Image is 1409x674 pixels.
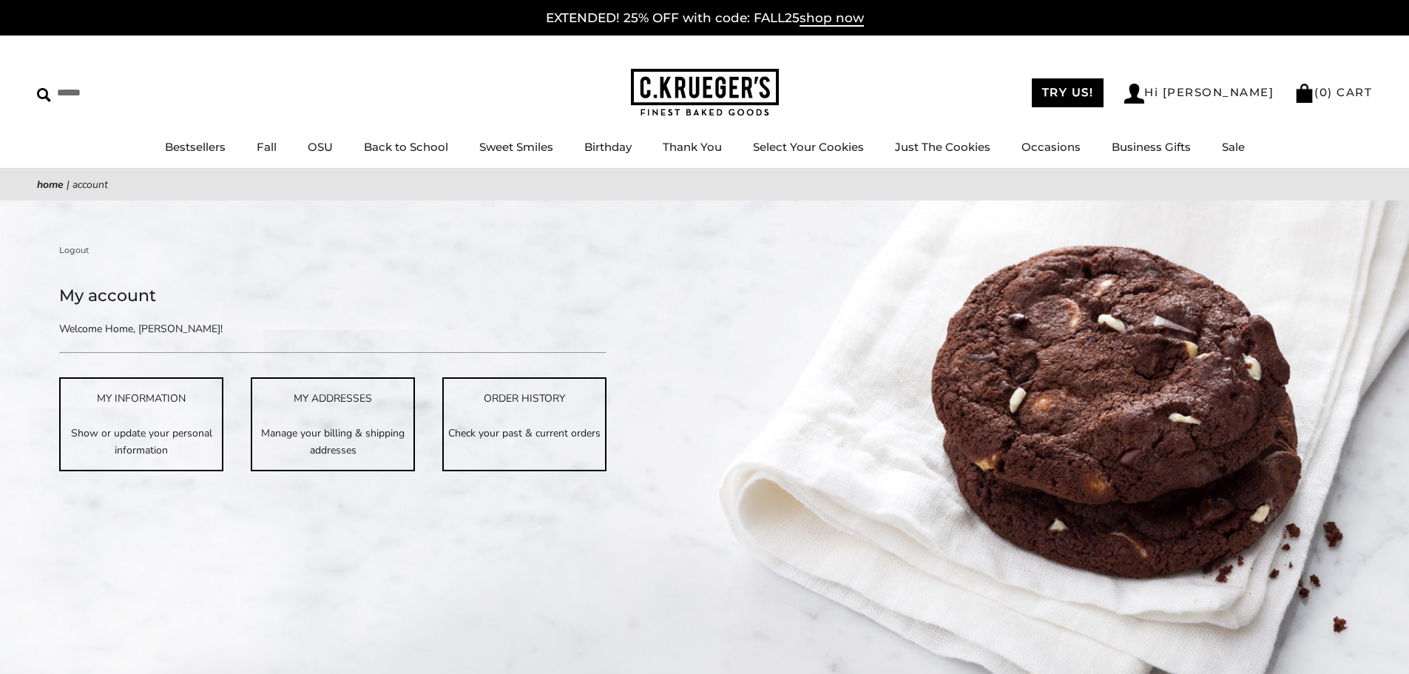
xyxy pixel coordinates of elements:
a: Sale [1222,140,1245,154]
a: MY ADDRESSES Manage your billing & shipping addresses [251,377,415,471]
span: Account [72,178,108,192]
a: Bestsellers [165,140,226,154]
a: OSU [308,140,333,154]
input: Search [37,81,213,104]
a: Fall [257,140,277,154]
span: | [67,178,70,192]
span: 0 [1320,85,1328,99]
a: Logout [59,243,89,257]
a: Hi [PERSON_NAME] [1124,84,1274,104]
p: Welcome Home, [PERSON_NAME]! [59,320,451,337]
a: EXTENDED! 25% OFF with code: FALL25shop now [546,10,864,27]
a: (0) CART [1294,85,1372,99]
img: Search [37,88,51,102]
a: ORDER HISTORY Check your past & current orders [442,377,606,471]
a: Just The Cookies [895,140,990,154]
a: Select Your Cookies [753,140,864,154]
a: Birthday [584,140,632,154]
a: TRY US! [1032,78,1104,107]
div: MY INFORMATION [61,390,222,407]
img: C.KRUEGER'S [631,69,779,117]
p: Check your past & current orders [444,425,605,442]
span: shop now [800,10,864,27]
h1: My account [59,283,606,309]
a: Home [37,178,64,192]
img: Account [1124,84,1144,104]
a: Business Gifts [1112,140,1191,154]
a: Thank You [663,140,722,154]
p: Show or update your personal information [61,425,222,459]
a: MY INFORMATION Show or update your personal information [59,377,223,471]
a: Sweet Smiles [479,140,553,154]
a: Occasions [1021,140,1081,154]
div: ORDER HISTORY [444,390,605,407]
img: Bag [1294,84,1314,103]
div: MY ADDRESSES [252,390,413,407]
nav: breadcrumbs [37,176,1372,193]
a: Back to School [364,140,448,154]
p: Manage your billing & shipping addresses [252,425,413,459]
